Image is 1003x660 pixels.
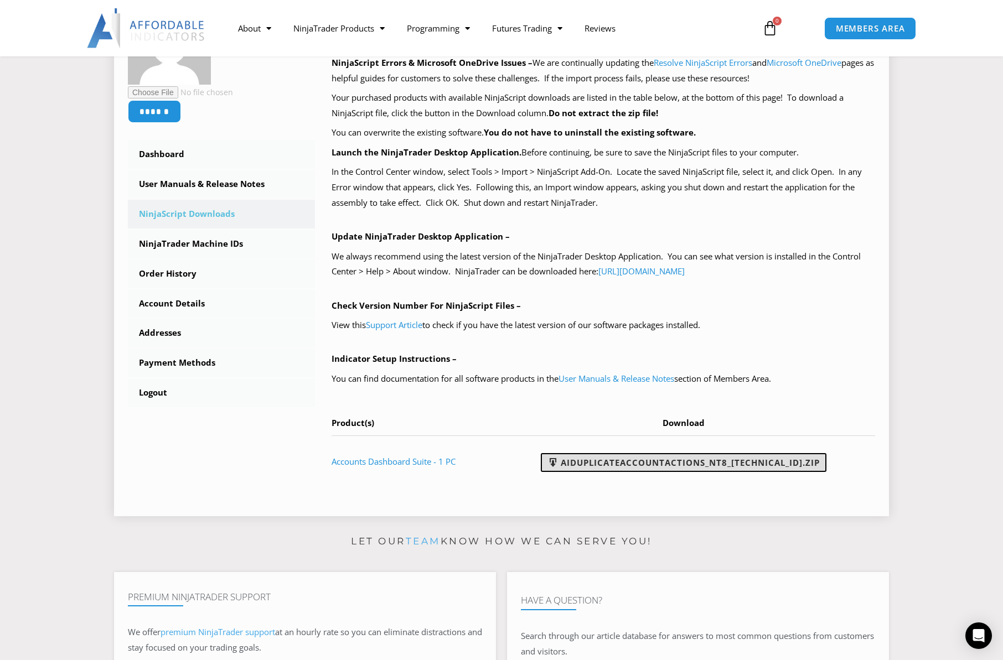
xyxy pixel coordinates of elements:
[87,8,206,48] img: LogoAI | Affordable Indicators – NinjaTrader
[332,145,876,160] p: Before continuing, be sure to save the NinjaScript files to your computer.
[396,15,481,41] a: Programming
[746,12,794,44] a: 0
[332,318,876,333] p: View this to check if you have the latest version of our software packages installed.
[128,140,315,169] a: Dashboard
[521,595,875,606] h4: Have A Question?
[654,57,752,68] a: Resolve NinjaScript Errors
[663,417,705,428] span: Download
[128,591,482,602] h4: Premium NinjaTrader Support
[128,140,315,407] nav: Account pages
[549,107,658,118] b: Do not extract the zip file!
[521,628,875,659] p: Search through our article database for answers to most common questions from customers and visit...
[559,373,674,384] a: User Manuals & Release Notes
[332,55,876,86] p: We are continually updating the and pages as helpful guides for customers to solve these challeng...
[128,200,315,228] a: NinjaScript Downloads
[128,259,315,288] a: Order History
[332,417,374,428] span: Product(s)
[406,536,441,547] a: team
[128,349,315,377] a: Payment Methods
[332,353,457,364] b: Indicator Setup Instructions –
[366,319,422,330] a: Support Article
[227,15,282,41] a: About
[332,90,876,121] p: Your purchased products with available NinjaScript downloads are listed in the table below, at th...
[128,319,315,347] a: Addresses
[598,266,685,277] a: [URL][DOMAIN_NAME]
[767,57,841,68] a: Microsoft OneDrive
[573,15,627,41] a: Reviews
[114,533,889,550] p: Let our know how we can serve you!
[541,453,826,472] a: AIDuplicateAccountActions_NT8_[TECHNICAL_ID].zip
[128,230,315,258] a: NinjaTrader Machine IDs
[773,17,782,25] span: 0
[965,622,992,649] div: Open Intercom Messenger
[128,378,315,407] a: Logout
[332,147,521,158] b: Launch the NinjaTrader Desktop Application.
[128,289,315,318] a: Account Details
[161,626,275,637] a: premium NinjaTrader support
[332,300,521,311] b: Check Version Number For NinjaScript Files –
[128,626,482,653] span: at an hourly rate so you can eliminate distractions and stay focused on your trading goals.
[227,15,749,41] nav: Menu
[282,15,396,41] a: NinjaTrader Products
[332,231,510,242] b: Update NinjaTrader Desktop Application –
[332,249,876,280] p: We always recommend using the latest version of the NinjaTrader Desktop Application. You can see ...
[332,371,876,387] p: You can find documentation for all software products in the section of Members Area.
[332,125,876,141] p: You can overwrite the existing software.
[824,17,917,40] a: MEMBERS AREA
[332,164,876,211] p: In the Control Center window, select Tools > Import > NinjaScript Add-On. Locate the saved NinjaS...
[481,15,573,41] a: Futures Trading
[128,626,161,637] span: We offer
[484,127,696,138] b: You do not have to uninstall the existing software.
[332,57,532,68] b: NinjaScript Errors & Microsoft OneDrive Issues –
[128,170,315,199] a: User Manuals & Release Notes
[332,456,456,467] a: Accounts Dashboard Suite - 1 PC
[836,24,905,33] span: MEMBERS AREA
